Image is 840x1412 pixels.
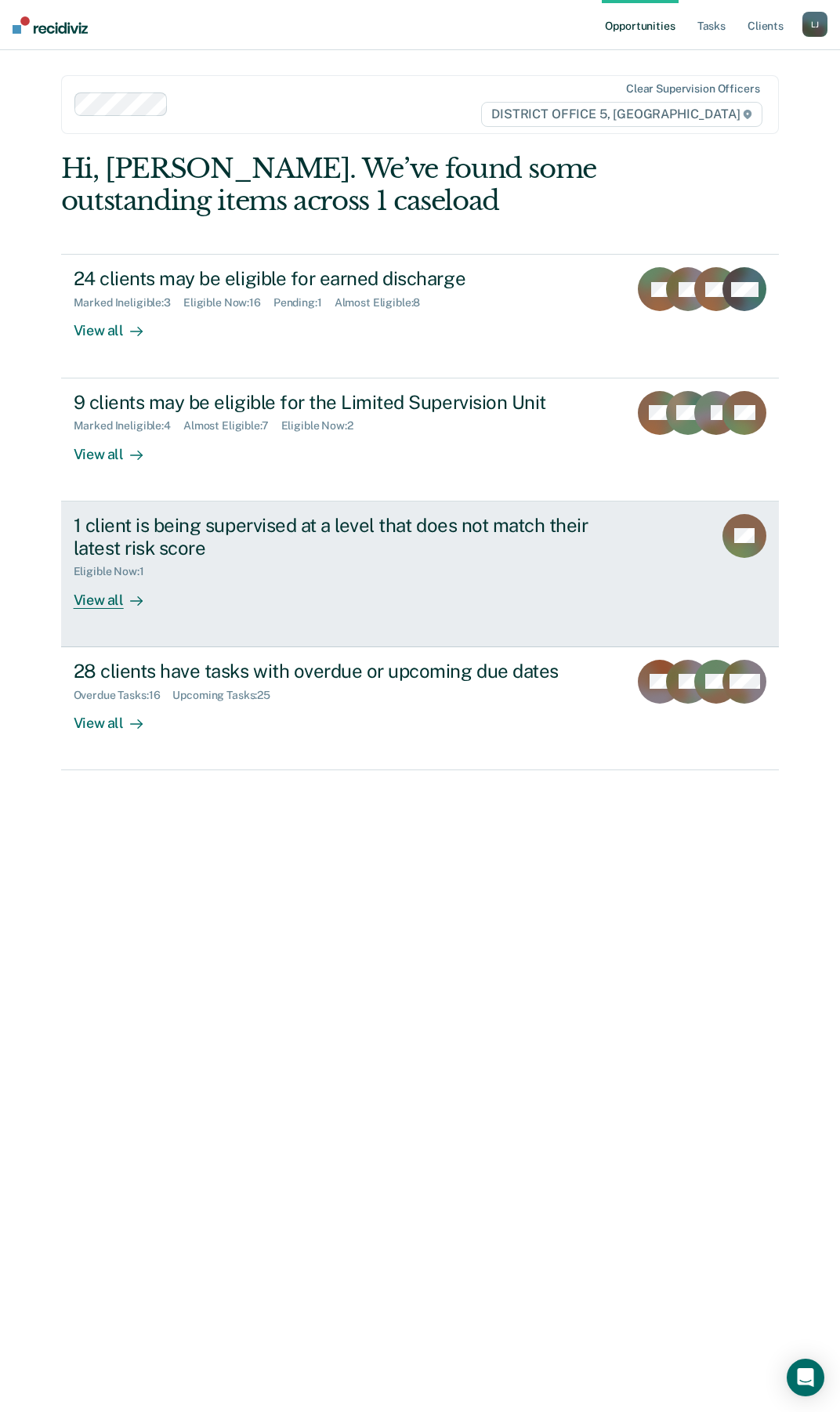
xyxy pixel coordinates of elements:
div: Marked Ineligible : 4 [74,419,183,433]
div: Eligible Now : 16 [183,296,273,310]
div: L J [802,12,827,37]
a: 28 clients have tasks with overdue or upcoming due datesOverdue Tasks:16Upcoming Tasks:25View all [61,647,780,770]
div: Clear supervision officers [626,82,759,96]
a: 24 clients may be eligible for earned dischargeMarked Ineligible:3Eligible Now:16Pending:1Almost ... [61,254,780,378]
div: Pending : 1 [273,296,335,310]
div: 9 clients may be eligible for the Limited Supervision Unit [74,391,617,414]
div: Eligible Now : 2 [281,419,366,433]
span: DISTRICT OFFICE 5, [GEOGRAPHIC_DATA] [481,102,762,127]
a: 9 clients may be eligible for the Limited Supervision UnitMarked Ineligible:4Almost Eligible:7Eli... [61,378,780,501]
div: Hi, [PERSON_NAME]. We’ve found some outstanding items across 1 caseload [61,153,635,217]
div: View all [74,578,161,609]
div: Almost Eligible : 8 [335,296,433,310]
div: Almost Eligible : 7 [183,419,281,433]
div: View all [74,701,161,732]
div: 1 client is being supervised at a level that does not match their latest risk score [74,514,624,559]
button: LJ [802,12,827,37]
div: Marked Ineligible : 3 [74,296,183,310]
div: 24 clients may be eligible for earned discharge [74,267,617,290]
a: 1 client is being supervised at a level that does not match their latest risk scoreEligible Now:1... [61,501,780,647]
div: 28 clients have tasks with overdue or upcoming due dates [74,660,617,682]
div: Eligible Now : 1 [74,565,157,578]
div: Upcoming Tasks : 25 [172,689,283,702]
img: Recidiviz [13,16,88,34]
div: View all [74,433,161,463]
div: View all [74,310,161,340]
div: Open Intercom Messenger [787,1359,824,1396]
div: Overdue Tasks : 16 [74,689,173,702]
